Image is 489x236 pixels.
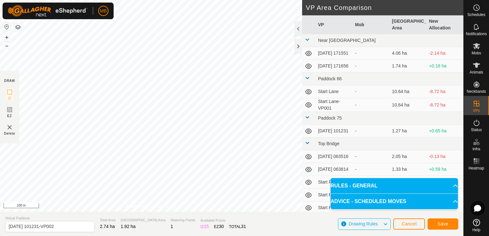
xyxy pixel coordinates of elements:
[200,223,209,230] div: IZ
[426,47,463,60] td: -2.14 ha
[466,32,487,36] span: Notifications
[316,85,353,98] td: Start Lane
[8,96,12,101] span: IZ
[316,125,353,138] td: [DATE] 101231
[229,223,246,230] div: TOTAL
[389,60,427,73] td: 1.74 ha
[426,15,463,34] th: New Allocation
[355,88,387,95] div: -
[3,42,11,50] button: –
[389,15,427,34] th: [GEOGRAPHIC_DATA] Area
[471,128,482,132] span: Status
[467,13,485,17] span: Schedules
[426,163,463,176] td: +0.59 ha
[316,189,353,201] td: Start P1-VP001
[389,47,427,60] td: 4.06 ha
[316,60,353,73] td: [DATE] 171656
[355,102,387,108] div: -
[318,76,342,81] span: Paddock 66
[472,228,480,232] span: Help
[8,5,88,17] img: Gallagher Logo
[469,166,484,170] span: Heatmap
[389,176,427,189] td: 1.52 ha
[349,221,378,226] span: Drawing Rules
[14,23,22,31] button: Map Layers
[318,141,340,146] span: Top Bridge
[306,4,463,12] h2: VP Area Comparison
[389,150,427,163] td: 2.05 ha
[3,34,11,41] button: +
[316,15,353,34] th: VP
[171,217,195,223] span: Watering Points
[200,218,246,223] span: Available Points
[393,218,425,230] button: Cancel
[428,218,458,230] button: Save
[355,63,387,69] div: -
[316,150,353,163] td: [DATE] 063516
[316,201,353,214] td: Start P1-VP002
[426,150,463,163] td: -0.13 ha
[121,224,136,229] span: 1.92 ha
[426,60,463,73] td: +0.18 ha
[318,38,376,43] span: Near [GEOGRAPHIC_DATA]
[352,15,389,34] th: Mob
[355,153,387,160] div: -
[318,115,342,121] span: Paddock 75
[3,23,11,31] button: Reset Map
[467,90,486,93] span: Neckbands
[157,203,176,209] a: Contact Us
[316,163,353,176] td: [DATE] 063814
[100,8,107,14] span: MB
[100,224,115,229] span: 2.74 ha
[4,78,15,83] div: DRAW
[472,147,480,151] span: Infra
[402,221,417,226] span: Cancel
[464,216,489,234] a: Help
[389,98,427,112] td: 10.64 ha
[100,217,116,223] span: Total Area
[469,70,483,74] span: Animals
[219,224,224,229] span: 30
[6,123,13,131] img: VP
[472,51,481,55] span: Mobs
[316,176,353,189] td: Start P1
[121,217,165,223] span: [GEOGRAPHIC_DATA] Area
[426,125,463,138] td: +0.65 ha
[355,166,387,173] div: -
[316,47,353,60] td: [DATE] 171551
[389,85,427,98] td: 10.64 ha
[331,198,406,205] span: ADVICE - SCHEDULED MOVES
[389,163,427,176] td: 1.33 ha
[316,98,353,112] td: Start Lane-VP001
[426,98,463,112] td: -8.72 ha
[214,223,224,230] div: EZ
[126,203,150,209] a: Privacy Policy
[331,182,378,190] span: RULES - GENERAL
[355,50,387,57] div: -
[426,176,463,189] td: +0.4 ha
[437,221,448,226] span: Save
[4,131,15,136] span: Delete
[7,114,12,118] span: EZ
[331,178,458,193] p-accordion-header: RULES - GENERAL
[473,109,480,113] span: VPs
[426,85,463,98] td: -8.72 ha
[331,194,458,209] p-accordion-header: ADVICE - SCHEDULED MOVES
[204,224,209,229] span: 15
[241,224,246,229] span: 31
[171,224,173,229] span: 1
[389,125,427,138] td: 1.27 ha
[355,128,387,134] div: -
[5,216,95,221] span: Virtual Paddock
